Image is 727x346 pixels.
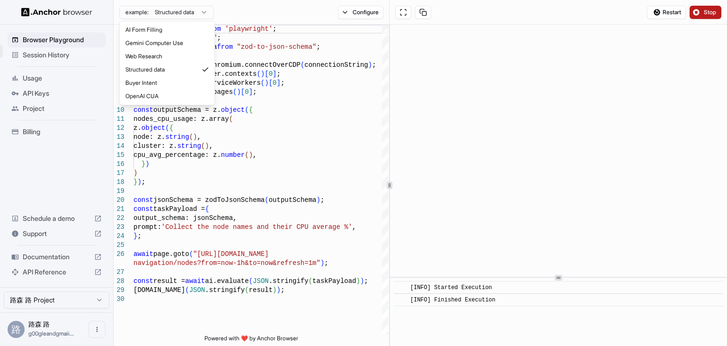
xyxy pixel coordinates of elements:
span: AI Form Filling [125,26,162,34]
span: Structured data [125,66,165,73]
span: Gemini Computer Use [125,39,183,47]
span: Buyer Intent [125,79,157,87]
span: Web Research [125,53,162,60]
span: OpenAI CUA [125,92,159,100]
